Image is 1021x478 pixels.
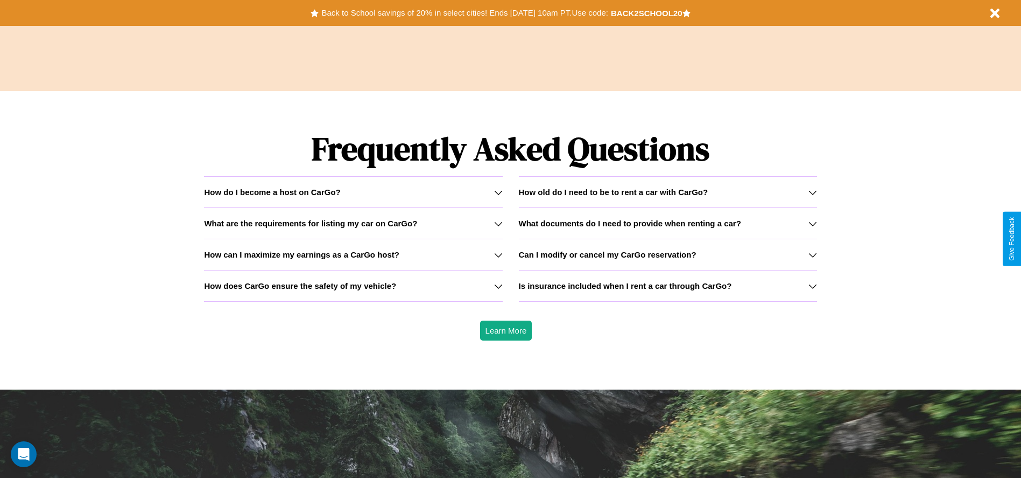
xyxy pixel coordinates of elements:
[519,281,732,290] h3: Is insurance included when I rent a car through CarGo?
[204,219,417,228] h3: What are the requirements for listing my car on CarGo?
[519,219,741,228] h3: What documents do I need to provide when renting a car?
[204,250,399,259] h3: How can I maximize my earnings as a CarGo host?
[519,250,696,259] h3: Can I modify or cancel my CarGo reservation?
[11,441,37,467] div: Open Intercom Messenger
[480,321,532,341] button: Learn More
[1008,217,1016,261] div: Give Feedback
[204,188,340,197] h3: How do I become a host on CarGo?
[519,188,708,197] h3: How old do I need to be to rent a car with CarGo?
[319,5,610,20] button: Back to School savings of 20% in select cities! Ends [DATE] 10am PT.Use code:
[204,281,396,290] h3: How does CarGo ensure the safety of my vehicle?
[204,121,816,176] h1: Frequently Asked Questions
[611,9,682,18] b: BACK2SCHOOL20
